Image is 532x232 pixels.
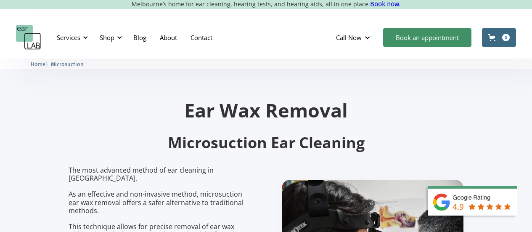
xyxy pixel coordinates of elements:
h1: Ear Wax Removal [69,101,464,120]
div: Services [57,33,80,42]
a: home [16,25,41,50]
div: Shop [95,25,124,50]
a: Contact [184,25,219,50]
h2: Microsuction Ear Cleaning [69,133,464,153]
a: About [153,25,184,50]
div: 0 [502,34,510,41]
span: Microsuction [51,61,84,67]
a: Blog [127,25,153,50]
li: 〉 [31,60,51,69]
div: Call Now [336,33,362,42]
span: Home [31,61,45,67]
div: Call Now [329,25,379,50]
a: Home [31,60,45,68]
div: Shop [100,33,114,42]
a: Microsuction [51,60,84,68]
a: Book an appointment [383,28,471,47]
a: Open cart [482,28,516,47]
div: Services [52,25,90,50]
